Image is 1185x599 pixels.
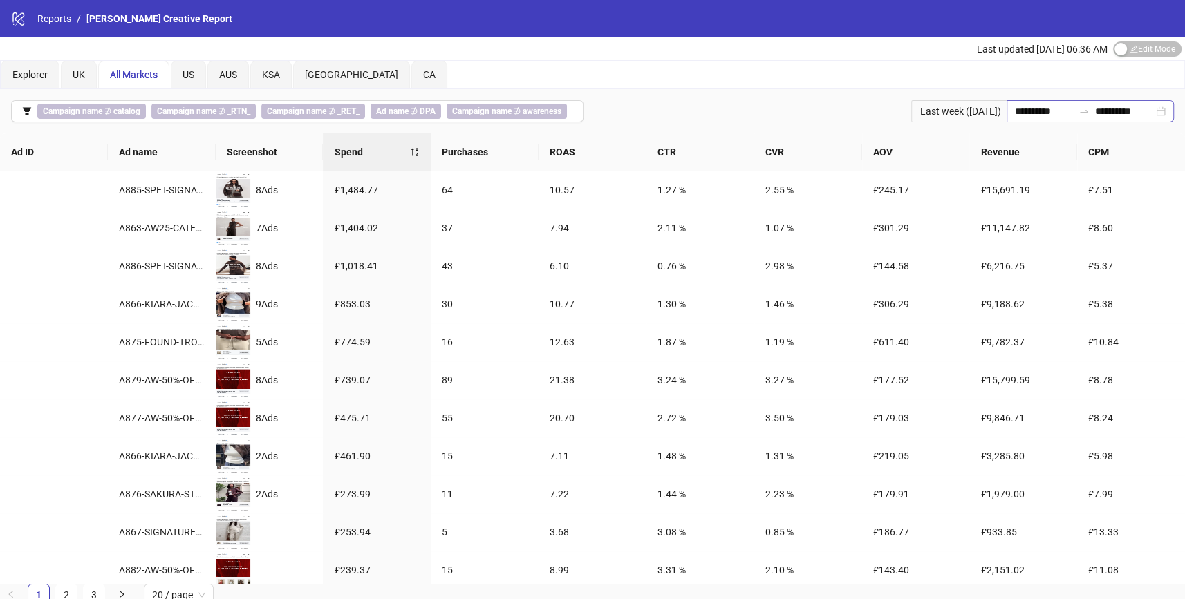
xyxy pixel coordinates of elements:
[431,133,539,171] th: Purchases
[550,220,635,236] div: 7.94
[1079,106,1090,117] span: swap-right
[256,488,278,500] span: 2 Ads
[73,69,85,80] span: UK
[523,106,561,116] b: awareness
[442,448,528,464] div: 15
[765,524,851,540] div: 0.85 %
[442,334,528,350] div: 16
[262,69,280,80] span: KSA
[43,106,102,116] b: Campaign name
[1079,106,1090,117] span: to
[119,296,205,312] div: A866-KIARA-JACKET-LO-FI-WW_EN_VID_NONE_PP_29082025_F_CC_SC13_USP8_AW25-LO-FI_
[550,334,635,350] div: 12.63
[1088,182,1174,198] div: £7.51
[765,448,851,464] div: 1.31 %
[657,372,743,388] div: 3.24 %
[442,486,528,502] div: 11
[267,106,326,116] b: Campaign name
[873,258,959,274] div: £144.58
[108,133,216,171] th: Ad name
[977,44,1108,55] span: Last updated [DATE] 06:36 AM
[873,182,959,198] div: £245.17
[442,296,528,312] div: 30
[980,182,1066,198] div: £15,691.19
[11,100,584,122] button: Campaign name ∌ catalogCampaign name ∌ _RTN_Campaign name ∌ _RET_Ad name ∌ DPACampaign name ∌ awa...
[550,182,635,198] div: 10.57
[119,182,205,198] div: A885-SPET-SIGNATURES-WW_EN_IMG_NONE_PP_17092025_F_CC_SC1_USP10_AW25_
[442,410,528,426] div: 55
[256,336,278,348] span: 5 Ads
[334,562,420,578] div: £239.37
[216,133,324,171] th: Screenshot
[646,133,754,171] th: CTR
[334,486,420,502] div: £273.99
[657,524,743,540] div: 3.08 %
[423,69,436,80] span: CA
[911,100,1007,122] div: Last week ([DATE])
[1088,486,1174,502] div: £7.99
[980,372,1066,388] div: £15,799.59
[119,410,205,426] div: A877-AW-50%-OFF-MSS-MW_EN_IMG_NONE_PP_11102025_M_CC_SC5_USP1_AW-MSS_
[1088,258,1174,274] div: £5.37
[119,372,205,388] div: A879-AW-50%-OFF-MSS-WW_EN_IMG_NONE_PP_11102025_F_CC_SC5_USP1_AW-MSS_
[980,296,1066,312] div: £9,188.62
[980,410,1066,426] div: £9,846.71
[550,144,635,160] span: ROAS
[765,562,851,578] div: 2.10 %
[77,11,81,26] li: /
[969,133,1077,171] th: Revenue
[550,524,635,540] div: 3.68
[442,372,528,388] div: 89
[657,448,743,464] div: 1.48 %
[765,220,851,236] div: 1.07 %
[118,590,126,598] span: right
[447,104,567,119] span: ∌
[980,220,1066,236] div: £11,147.82
[550,258,635,274] div: 6.10
[765,182,851,198] div: 2.55 %
[765,486,851,502] div: 2.23 %
[1088,334,1174,350] div: £10.84
[37,104,146,119] span: ∌
[765,372,851,388] div: 3.27 %
[119,144,205,160] span: Ad name
[371,104,441,119] span: ∌
[35,11,74,26] a: Reports
[1088,410,1174,426] div: £8.24
[873,562,959,578] div: £143.40
[305,69,398,80] span: [GEOGRAPHIC_DATA]
[151,104,256,119] span: ∌
[765,334,851,350] div: 1.19 %
[550,410,635,426] div: 20.70
[980,562,1066,578] div: £2,151.02
[754,133,862,171] th: CVR
[334,144,410,160] span: Spend
[980,448,1066,464] div: £3,285.80
[256,412,278,424] span: 8 Ads
[7,590,15,598] span: left
[442,182,528,198] div: 64
[980,524,1066,540] div: £933.85
[657,486,743,502] div: 1.44 %
[334,410,420,426] div: £475.71
[550,448,635,464] div: 7.11
[256,222,278,234] span: 7 Ads
[873,410,959,426] div: £179.03
[227,144,312,160] span: Screenshot
[420,106,436,116] b: DPA
[980,486,1066,502] div: £1,979.00
[657,334,743,350] div: 1.87 %
[873,144,959,160] span: AOV
[765,296,851,312] div: 1.46 %
[657,220,743,236] div: 2.11 %
[873,524,959,540] div: £186.77
[452,106,512,116] b: Campaign name
[765,144,851,160] span: CVR
[256,184,278,196] span: 8 Ads
[1088,296,1174,312] div: £5.38
[86,13,232,24] span: [PERSON_NAME] Creative Report
[1077,133,1185,171] th: CPM
[550,296,635,312] div: 10.77
[1088,372,1174,388] div: £8.78
[334,334,420,350] div: £774.59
